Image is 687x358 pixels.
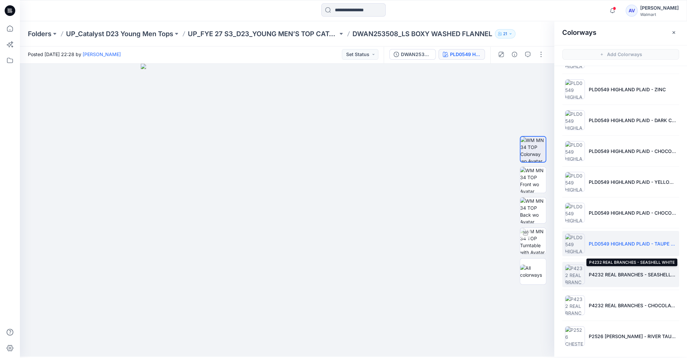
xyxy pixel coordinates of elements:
[640,12,679,17] div: Walmart
[503,30,507,37] p: 21
[188,29,338,38] a: UP_FYE 27 S3_D23_YOUNG MEN’S TOP CATALYST
[438,49,485,60] button: PLD0549 HIGHLAND PLAID - TAUPE MIST
[520,167,546,193] img: WM MN 34 TOP Front wo Avatar
[401,51,431,58] div: DWAN253508_LS BOXY WASHED FLANNEL
[495,29,515,38] button: 21
[565,172,585,192] img: PLD0549 HIGHLAND PLAID - YELLOW STONE
[589,86,666,93] p: PLD0549 HIGHLAND PLAID - ZINC
[562,29,596,36] h2: Colorways
[565,326,585,346] img: P2526 CHESTER - RIVER TAUPE
[520,264,546,278] img: All colorways
[66,29,173,38] a: UP_Catalyst D23 Young Men Tops
[640,4,679,12] div: [PERSON_NAME]
[589,148,676,155] p: PLD0549 HIGHLAND PLAID - CHOCOLATE FUDGE V2
[83,51,121,57] a: [PERSON_NAME]
[141,64,434,357] img: eyJhbGciOiJIUzI1NiIsImtpZCI6IjAiLCJzbHQiOiJzZXMiLCJ0eXAiOiJKV1QifQ.eyJkYXRhIjp7InR5cGUiOiJzdG9yYW...
[565,110,585,130] img: PLD0549 HIGHLAND PLAID - DARK CHERRY
[589,302,676,309] p: P4232 REAL BRANCHES - CHOCOLATE FUDGE
[565,295,585,315] img: P4232 REAL BRANCHES - CHOCOLATE FUDGE
[520,137,546,162] img: WM MN 34 TOP Colorway wo Avatar
[589,117,676,124] p: PLD0549 HIGHLAND PLAID - DARK CHERRY
[565,141,585,161] img: PLD0549 HIGHLAND PLAID - CHOCOLATE FUDGE V2
[626,5,638,17] div: AV
[28,51,121,58] span: Posted [DATE] 22:28 by
[450,51,481,58] div: PLD0549 HIGHLAND PLAID - TAUPE MIST
[389,49,436,60] button: DWAN253508_LS BOXY WASHED FLANNEL
[352,29,492,38] p: DWAN253508_LS BOXY WASHED FLANNEL
[565,264,585,284] img: P4232 REAL BRANCHES - SEASHELL WHITE
[565,234,585,253] img: PLD0549 HIGHLAND PLAID - TAUPE MIST
[589,333,676,340] p: P2526 [PERSON_NAME] - RIVER TAUPE
[565,203,585,223] img: PLD0549 HIGHLAND PLAID - CHOCOLATE FUDGE
[565,79,585,99] img: PLD0549 HIGHLAND PLAID - ZINC
[28,29,51,38] a: Folders
[589,209,676,216] p: PLD0549 HIGHLAND PLAID - CHOCOLATE FUDGE
[520,197,546,223] img: WM MN 34 TOP Back wo Avatar
[520,228,546,254] img: WM MN 34 TOP Turntable with Avatar
[589,179,676,185] p: PLD0549 HIGHLAND PLAID - YELLOW STONE
[509,49,520,60] button: Details
[589,240,676,247] p: PLD0549 HIGHLAND PLAID - TAUPE MIST
[589,271,676,278] p: P4232 REAL BRANCHES - SEASHELL WHITE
